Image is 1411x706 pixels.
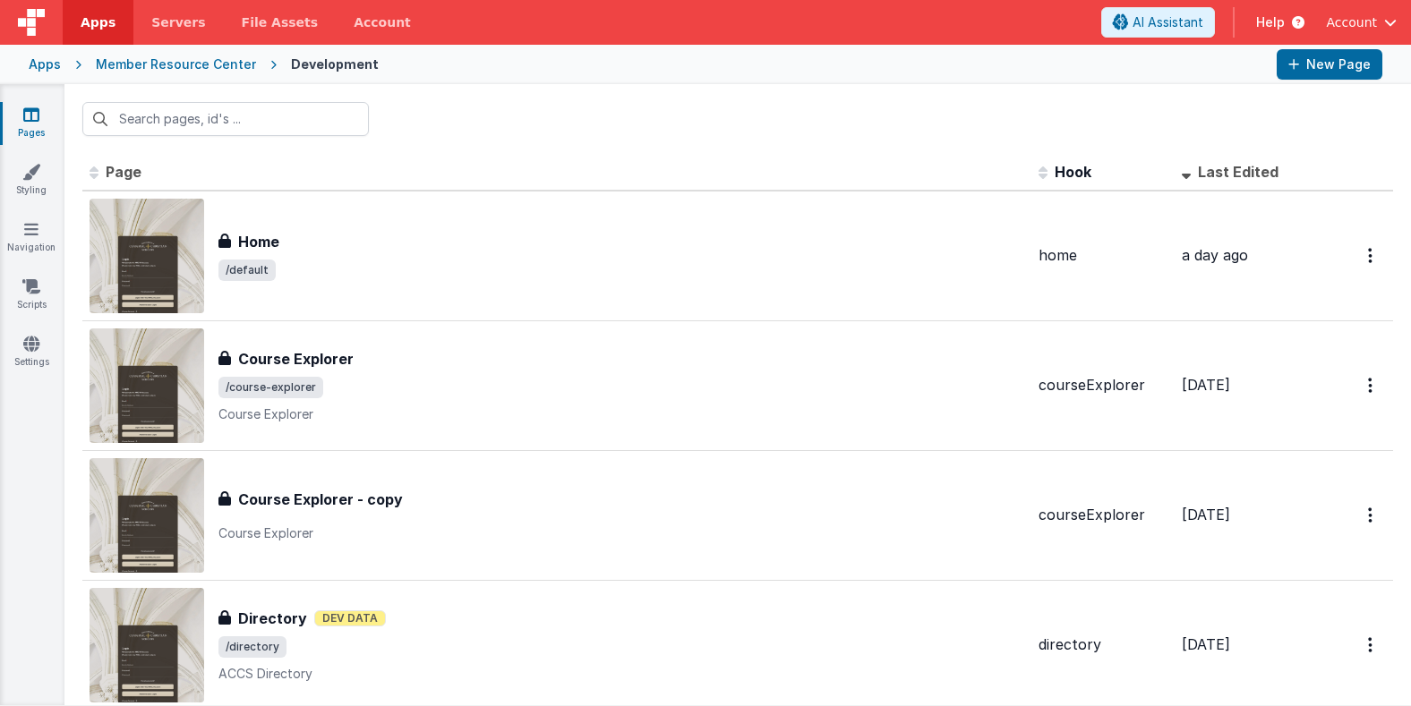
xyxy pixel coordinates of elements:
[1357,497,1386,533] button: Options
[1039,375,1167,396] div: courseExplorer
[242,13,319,31] span: File Assets
[238,348,354,370] h3: Course Explorer
[314,610,386,626] span: Dev Data
[1101,7,1215,38] button: AI Assistant
[218,405,1024,423] p: Course Explorer
[238,608,307,629] h3: Directory
[1182,506,1230,523] span: [DATE]
[1198,163,1278,181] span: Last Edited
[1039,634,1167,655] div: directory
[1039,245,1167,266] div: home
[218,665,1024,683] p: ACCS Directory
[1357,367,1386,404] button: Options
[218,259,276,281] span: /default
[238,231,279,252] h3: Home
[1256,13,1285,31] span: Help
[1182,635,1230,653] span: [DATE]
[238,489,403,510] h3: Course Explorer - copy
[82,102,369,136] input: Search pages, id's ...
[29,55,61,73] div: Apps
[1357,626,1386,663] button: Options
[96,55,256,73] div: Member Resource Center
[106,163,141,181] span: Page
[1357,237,1386,274] button: Options
[1055,163,1091,181] span: Hook
[218,524,1024,542] p: Course Explorer
[1133,13,1203,31] span: AI Assistant
[1182,376,1230,394] span: [DATE]
[81,13,115,31] span: Apps
[1326,13,1397,31] button: Account
[1326,13,1377,31] span: Account
[1039,505,1167,525] div: courseExplorer
[151,13,205,31] span: Servers
[218,636,286,658] span: /directory
[291,55,379,73] div: Development
[1182,246,1248,264] span: a day ago
[218,377,323,398] span: /course-explorer
[1277,49,1382,80] button: New Page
